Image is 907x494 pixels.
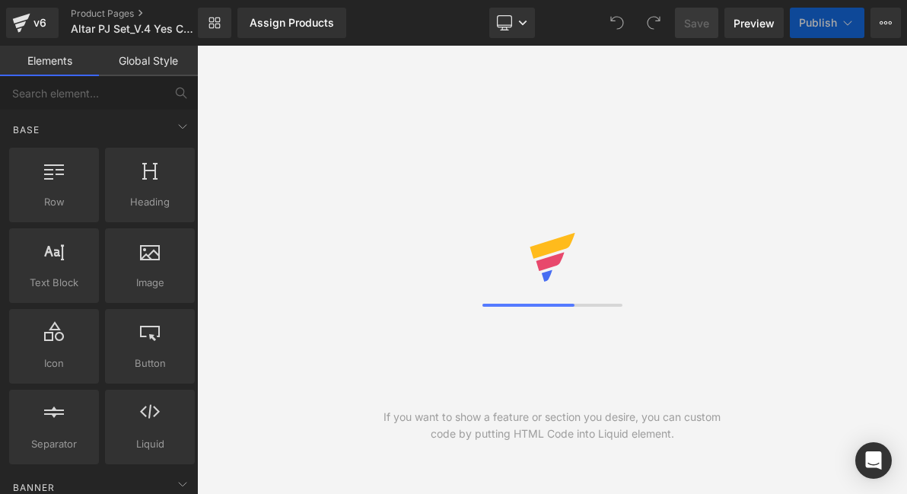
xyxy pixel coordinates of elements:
[602,8,632,38] button: Undo
[14,436,94,452] span: Separator
[11,123,41,137] span: Base
[14,355,94,371] span: Icon
[110,355,190,371] span: Button
[110,275,190,291] span: Image
[198,8,231,38] a: New Library
[110,436,190,452] span: Liquid
[870,8,901,38] button: More
[99,46,198,76] a: Global Style
[71,23,194,35] span: Altar PJ Set_V.4 Yes Colour Swatch_ Loungewear Template
[855,442,892,479] div: Open Intercom Messenger
[71,8,223,20] a: Product Pages
[374,409,730,442] div: If you want to show a feature or section you desire, you can custom code by putting HTML Code int...
[734,15,775,31] span: Preview
[30,13,49,33] div: v6
[14,275,94,291] span: Text Block
[6,8,59,38] a: v6
[724,8,784,38] a: Preview
[110,194,190,210] span: Heading
[638,8,669,38] button: Redo
[684,15,709,31] span: Save
[790,8,864,38] button: Publish
[250,17,334,29] div: Assign Products
[799,17,837,29] span: Publish
[14,194,94,210] span: Row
